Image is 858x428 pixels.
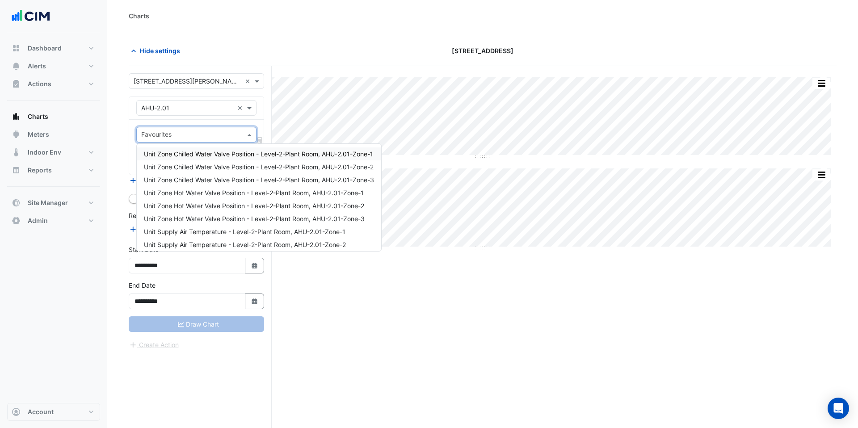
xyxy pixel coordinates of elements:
[28,130,49,139] span: Meters
[12,130,21,139] app-icon: Meters
[144,215,365,222] span: Unit Zone Hot Water Valve Position - Level-2-Plant Room, AHU-2.01-Zone-3
[129,43,186,59] button: Hide settings
[7,143,100,161] button: Indoor Env
[12,80,21,88] app-icon: Actions
[12,216,21,225] app-icon: Admin
[28,80,51,88] span: Actions
[28,198,68,207] span: Site Manager
[7,403,100,421] button: Account
[7,108,100,126] button: Charts
[28,62,46,71] span: Alerts
[7,194,100,212] button: Site Manager
[28,216,48,225] span: Admin
[28,407,54,416] span: Account
[812,169,830,180] button: More Options
[144,163,374,171] span: Unit Zone Chilled Water Valve Position - Level-2-Plant Room, AHU-2.01-Zone-2
[129,281,156,290] label: End Date
[12,44,21,53] app-icon: Dashboard
[144,150,373,158] span: Unit Zone Chilled Water Valve Position - Level-2-Plant Room, AHU-2.01-Zone-1
[251,298,259,305] fa-icon: Select Date
[28,44,62,53] span: Dashboard
[11,7,51,25] img: Company Logo
[140,46,180,55] span: Hide settings
[12,166,21,175] app-icon: Reports
[129,176,183,186] button: Add Equipment
[828,398,849,419] div: Open Intercom Messenger
[129,340,179,348] app-escalated-ticket-create-button: Please correct errors first
[137,144,381,251] div: Options List
[129,224,195,234] button: Add Reference Line
[28,166,52,175] span: Reports
[7,126,100,143] button: Meters
[7,39,100,57] button: Dashboard
[144,202,364,210] span: Unit Zone Hot Water Valve Position - Level-2-Plant Room, AHU-2.01-Zone-2
[7,212,100,230] button: Admin
[129,245,159,254] label: Start Date
[12,198,21,207] app-icon: Site Manager
[12,112,21,121] app-icon: Charts
[7,161,100,179] button: Reports
[7,57,100,75] button: Alerts
[812,78,830,89] button: More Options
[140,130,172,141] div: Favourites
[245,76,252,86] span: Clear
[12,62,21,71] app-icon: Alerts
[144,241,346,248] span: Unit Supply Air Temperature - Level-2-Plant Room, AHU-2.01-Zone-2
[28,112,48,121] span: Charts
[251,262,259,269] fa-icon: Select Date
[144,228,345,235] span: Unit Supply Air Temperature - Level-2-Plant Room, AHU-2.01-Zone-1
[256,136,264,144] span: Choose Function
[144,176,374,184] span: Unit Zone Chilled Water Valve Position - Level-2-Plant Room, AHU-2.01-Zone-3
[452,46,513,55] span: [STREET_ADDRESS]
[28,148,61,157] span: Indoor Env
[7,75,100,93] button: Actions
[129,11,149,21] div: Charts
[237,103,245,113] span: Clear
[129,211,176,220] label: Reference Lines
[12,148,21,157] app-icon: Indoor Env
[144,189,364,197] span: Unit Zone Hot Water Valve Position - Level-2-Plant Room, AHU-2.01-Zone-1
